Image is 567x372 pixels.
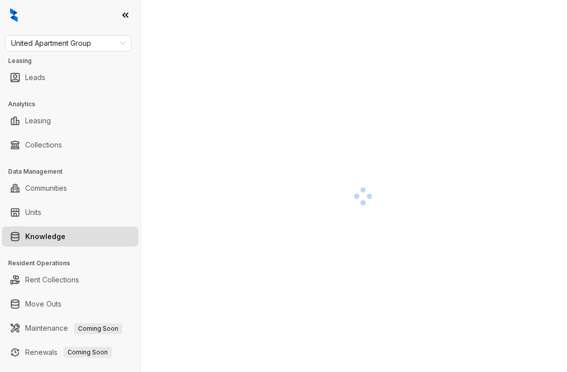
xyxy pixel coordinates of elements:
span: Coming Soon [63,347,112,358]
a: RenewalsComing Soon [25,342,112,362]
span: Coming Soon [74,323,122,334]
img: logo [10,8,18,22]
h3: Resident Operations [8,259,140,268]
h3: Data Management [8,167,140,176]
li: Knowledge [2,227,138,247]
a: Communities [25,178,67,198]
h3: Leasing [8,56,140,65]
li: Units [2,202,138,222]
a: Rent Collections [25,270,79,290]
li: Rent Collections [2,270,138,290]
li: Move Outs [2,294,138,314]
li: Collections [2,135,138,155]
li: Communities [2,178,138,198]
li: Renewals [2,342,138,362]
a: Move Outs [25,294,61,314]
li: Leads [2,67,138,88]
li: Leasing [2,111,138,131]
span: United Apartment Group [11,36,125,51]
a: Units [25,202,41,222]
a: Leads [25,67,45,88]
a: Collections [25,135,62,155]
a: Leasing [25,111,51,131]
li: Maintenance [2,318,138,338]
a: Knowledge [25,227,65,247]
h3: Analytics [8,100,140,109]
